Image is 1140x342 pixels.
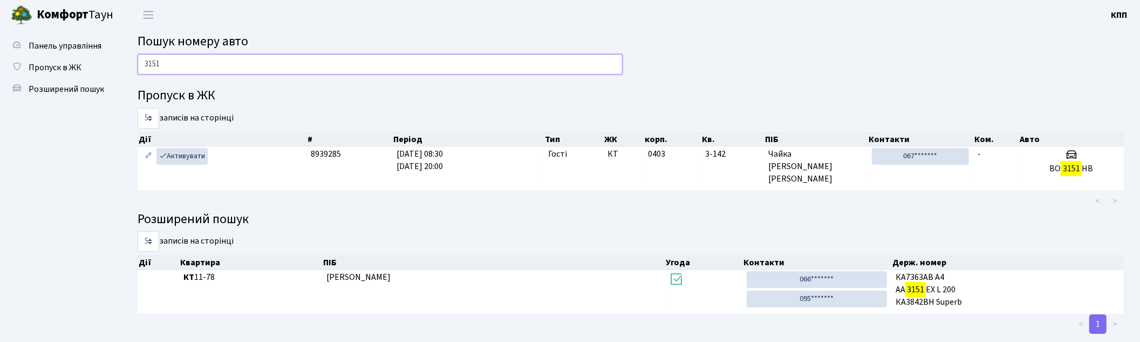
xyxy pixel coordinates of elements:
span: Пропуск в ЖК [29,62,81,73]
th: Тип [544,132,603,147]
span: [PERSON_NAME] [326,271,391,283]
th: ПІБ [322,255,665,270]
a: КПП [1111,9,1127,22]
span: КТ [607,148,639,160]
th: Дії [138,255,179,270]
span: 8939285 [311,148,341,160]
mark: 3151 [1061,161,1081,176]
span: Гості [548,148,567,160]
th: ПІБ [764,132,868,147]
span: Панель управління [29,40,101,52]
h4: Пропуск в ЖК [138,88,1124,104]
img: logo.png [11,4,32,26]
th: Кв. [701,132,764,147]
a: Панель управління [5,35,113,57]
span: [DATE] 08:30 [DATE] 20:00 [397,148,443,172]
b: КТ [183,271,194,283]
span: Таун [37,6,113,24]
th: Авто [1019,132,1124,147]
span: Пошук номеру авто [138,32,248,51]
a: Пропуск в ЖК [5,57,113,78]
span: Чайка [PERSON_NAME] [PERSON_NAME] [768,148,863,185]
span: 3-142 [705,148,760,160]
span: 0403 [648,148,665,160]
th: Держ. номер [891,255,1124,270]
label: записів на сторінці [138,231,234,252]
th: Ком. [973,132,1019,147]
th: Дії [138,132,306,147]
input: Пошук [138,54,623,75]
th: Квартира [179,255,322,270]
select: записів на сторінці [138,108,159,129]
label: записів на сторінці [138,108,234,129]
th: Контакти [742,255,891,270]
a: Редагувати [142,148,155,165]
th: # [306,132,392,147]
span: 11-78 [183,271,318,284]
th: Період [392,132,544,147]
a: 1 [1089,314,1107,334]
h4: Розширений пошук [138,212,1124,227]
th: корп. [644,132,701,147]
span: КА7363АВ A4 АА ЕХ L 200 КА3842ВН Superb [896,271,1119,309]
th: Угода [665,255,742,270]
b: Комфорт [37,6,88,23]
mark: 3151 [905,282,926,297]
b: КПП [1111,9,1127,21]
a: Активувати [156,148,208,165]
h5: ВО НВ [1023,164,1119,174]
select: записів на сторінці [138,231,159,252]
th: Контакти [868,132,973,147]
a: Розширений пошук [5,78,113,100]
button: Переключити навігацію [135,6,162,24]
span: Розширений пошук [29,83,104,95]
span: - [978,148,981,160]
th: ЖК [603,132,644,147]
